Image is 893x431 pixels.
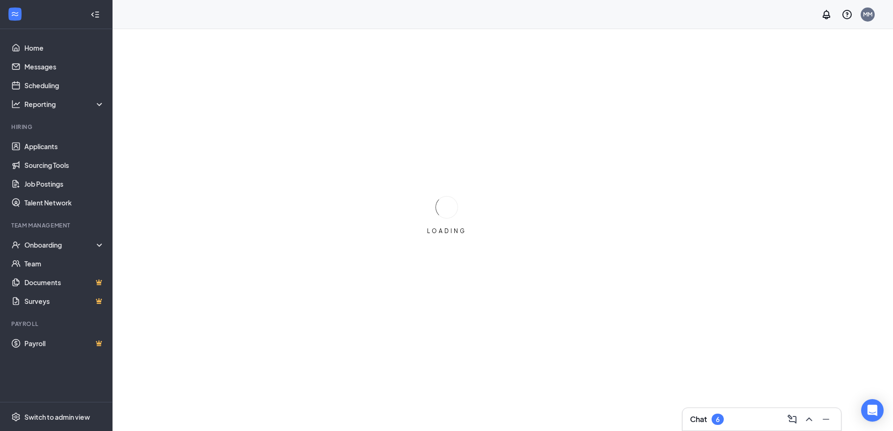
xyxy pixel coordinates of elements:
svg: ComposeMessage [787,414,798,425]
div: Reporting [24,99,105,109]
svg: Minimize [820,414,832,425]
div: Switch to admin view [24,412,90,422]
a: Scheduling [24,76,105,95]
div: Hiring [11,123,103,131]
div: Payroll [11,320,103,328]
h3: Chat [690,414,707,424]
div: MM [863,10,872,18]
a: Messages [24,57,105,76]
div: 6 [716,416,720,423]
div: Onboarding [24,240,97,250]
button: Minimize [818,412,833,427]
svg: ChevronUp [803,414,815,425]
svg: QuestionInfo [841,9,853,20]
a: Team [24,254,105,273]
div: Team Management [11,221,103,229]
a: Home [24,38,105,57]
svg: Settings [11,412,21,422]
div: LOADING [423,227,470,235]
a: Talent Network [24,193,105,212]
div: Open Intercom Messenger [861,399,884,422]
svg: Collapse [90,10,100,19]
button: ChevronUp [802,412,817,427]
a: Applicants [24,137,105,156]
a: SurveysCrown [24,292,105,310]
svg: Analysis [11,99,21,109]
a: Job Postings [24,174,105,193]
a: Sourcing Tools [24,156,105,174]
a: PayrollCrown [24,334,105,353]
svg: UserCheck [11,240,21,250]
svg: Notifications [821,9,832,20]
svg: WorkstreamLogo [10,9,20,19]
button: ComposeMessage [785,412,800,427]
a: DocumentsCrown [24,273,105,292]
